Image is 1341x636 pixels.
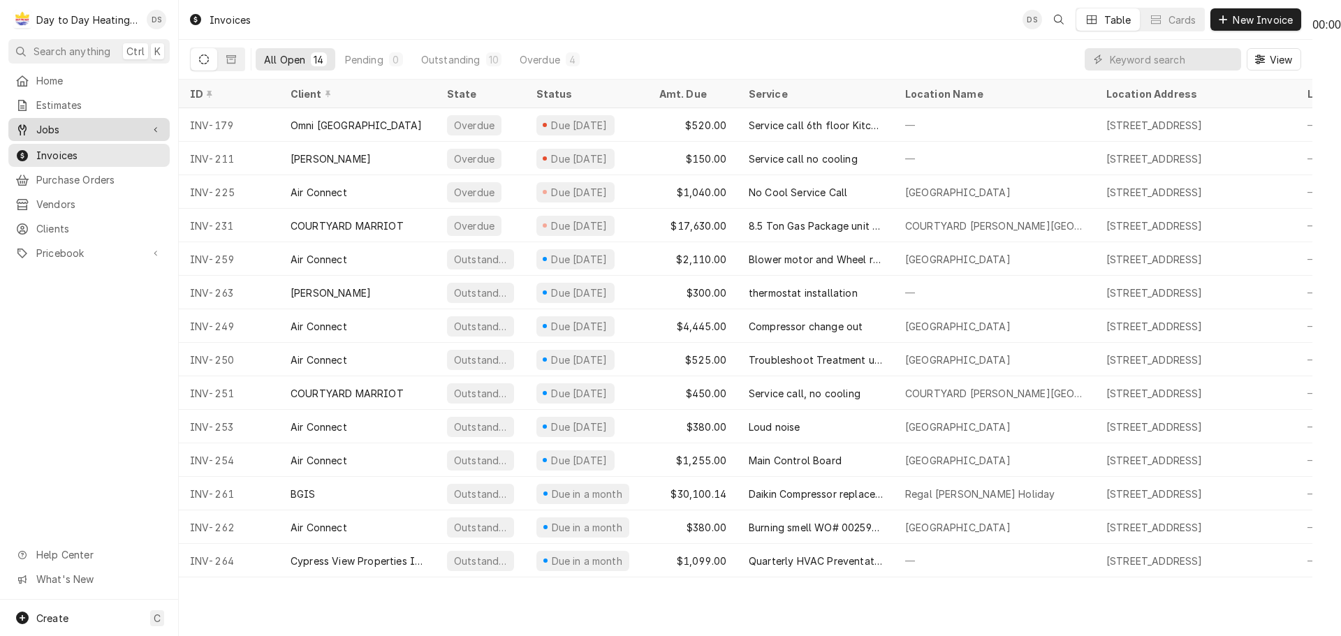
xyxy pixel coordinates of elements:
[648,142,738,175] div: $150.00
[179,175,279,209] div: INV-225
[1106,252,1203,267] div: [STREET_ADDRESS]
[179,276,279,309] div: INV-263
[8,242,170,265] a: Go to Pricebook
[648,410,738,443] div: $380.00
[905,319,1011,334] div: [GEOGRAPHIC_DATA]
[1023,10,1042,29] div: DS
[550,286,609,300] div: Due [DATE]
[13,10,32,29] div: Day to Day Heating and Cooling's Avatar
[126,44,145,59] span: Ctrl
[179,242,279,276] div: INV-259
[179,309,279,343] div: INV-249
[345,52,383,67] div: Pending
[905,420,1011,434] div: [GEOGRAPHIC_DATA]
[291,118,423,133] div: Omni [GEOGRAPHIC_DATA]
[550,353,609,367] div: Due [DATE]
[550,252,609,267] div: Due [DATE]
[36,172,163,187] span: Purchase Orders
[453,151,496,166] div: Overdue
[1106,386,1203,401] div: [STREET_ADDRESS]
[749,185,847,200] div: No Cool Service Call
[1106,520,1203,535] div: [STREET_ADDRESS]
[648,108,738,142] div: $520.00
[453,386,508,401] div: Outstanding
[179,108,279,142] div: INV-179
[8,217,170,240] a: Clients
[8,543,170,566] a: Go to Help Center
[8,94,170,117] a: Estimates
[1106,319,1203,334] div: [STREET_ADDRESS]
[453,554,508,568] div: Outstanding
[291,219,404,233] div: COURTYARD MARRIOT
[1048,8,1070,31] button: Open search
[453,319,508,334] div: Outstanding
[453,118,496,133] div: Overdue
[749,87,880,101] div: Service
[1023,10,1042,29] div: David Silvestre's Avatar
[36,572,161,586] span: What's New
[36,13,139,27] div: Day to Day Heating and Cooling
[749,554,883,568] div: Quarterly HVAC Preventative maintenance
[1106,118,1203,133] div: [STREET_ADDRESS]
[648,343,738,376] div: $525.00
[36,246,142,260] span: Pricebook
[1106,353,1203,367] div: [STREET_ADDRESS]
[905,487,1055,501] div: Regal [PERSON_NAME] Holiday
[1110,48,1234,71] input: Keyword search
[179,209,279,242] div: INV-231
[8,39,170,64] button: Search anythingCtrlK
[905,219,1084,233] div: COURTYARD [PERSON_NAME][GEOGRAPHIC_DATA]
[154,44,161,59] span: K
[659,87,724,101] div: Amt. Due
[392,52,400,67] div: 0
[648,209,738,242] div: $17,630.00
[1230,13,1296,27] span: New Invoice
[749,219,883,233] div: 8.5 Ton Gas Package unit change out
[291,554,425,568] div: Cypress View Properties Inc
[291,386,404,401] div: COURTYARD MARRIOT
[905,252,1011,267] div: [GEOGRAPHIC_DATA]
[453,252,508,267] div: Outstanding
[453,353,508,367] div: Outstanding
[36,73,163,88] span: Home
[749,353,883,367] div: Troubleshoot Treatment unit not cooling
[453,453,508,468] div: Outstanding
[648,510,738,544] div: $380.00
[894,276,1095,309] div: —
[1106,420,1203,434] div: [STREET_ADDRESS]
[291,319,347,334] div: Air Connect
[905,87,1081,101] div: Location Name
[179,477,279,510] div: INV-261
[36,221,163,236] span: Clients
[749,151,858,166] div: Service call no cooling
[291,487,316,501] div: BGIS
[905,453,1011,468] div: [GEOGRAPHIC_DATA]
[291,151,371,166] div: [PERSON_NAME]
[1106,453,1203,468] div: [STREET_ADDRESS]
[550,386,609,401] div: Due [DATE]
[36,612,68,624] span: Create
[569,52,577,67] div: 4
[453,487,508,501] div: Outstanding
[749,286,858,300] div: thermostat installation
[8,118,170,141] a: Go to Jobs
[1210,8,1301,31] button: New Invoice
[291,286,371,300] div: [PERSON_NAME]
[550,420,609,434] div: Due [DATE]
[1106,185,1203,200] div: [STREET_ADDRESS]
[550,319,609,334] div: Due [DATE]
[447,87,514,101] div: State
[648,276,738,309] div: $300.00
[453,520,508,535] div: Outstanding
[1106,286,1203,300] div: [STREET_ADDRESS]
[453,219,496,233] div: Overdue
[291,353,347,367] div: Air Connect
[36,122,142,137] span: Jobs
[453,286,508,300] div: Outstanding
[421,52,481,67] div: Outstanding
[8,69,170,92] a: Home
[291,87,422,101] div: Client
[264,52,305,67] div: All Open
[905,386,1084,401] div: COURTYARD [PERSON_NAME][GEOGRAPHIC_DATA]
[8,168,170,191] a: Purchase Orders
